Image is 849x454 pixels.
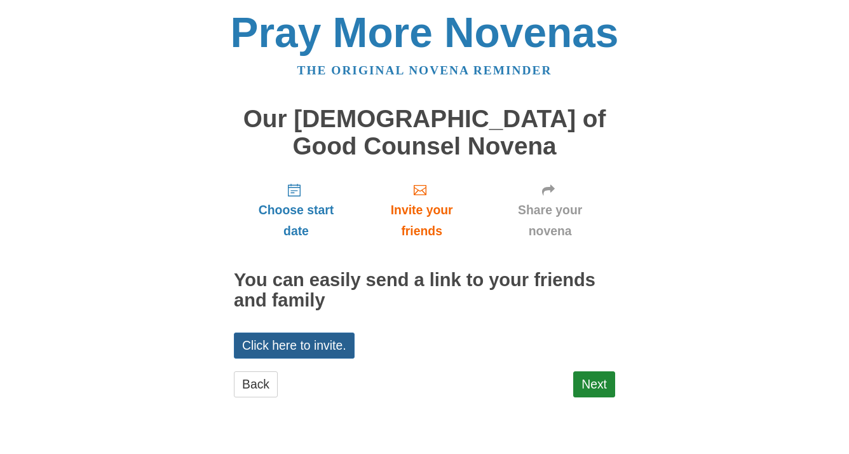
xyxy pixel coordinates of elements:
[234,106,615,160] h1: Our [DEMOGRAPHIC_DATA] of Good Counsel Novena
[573,371,615,397] a: Next
[485,172,615,248] a: Share your novena
[371,200,472,242] span: Invite your friends
[498,200,602,242] span: Share your novena
[234,270,615,311] h2: You can easily send a link to your friends and family
[231,9,619,56] a: Pray More Novenas
[234,172,358,248] a: Choose start date
[234,333,355,359] a: Click here to invite.
[234,371,278,397] a: Back
[358,172,485,248] a: Invite your friends
[297,64,552,77] a: The original novena reminder
[247,200,346,242] span: Choose start date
